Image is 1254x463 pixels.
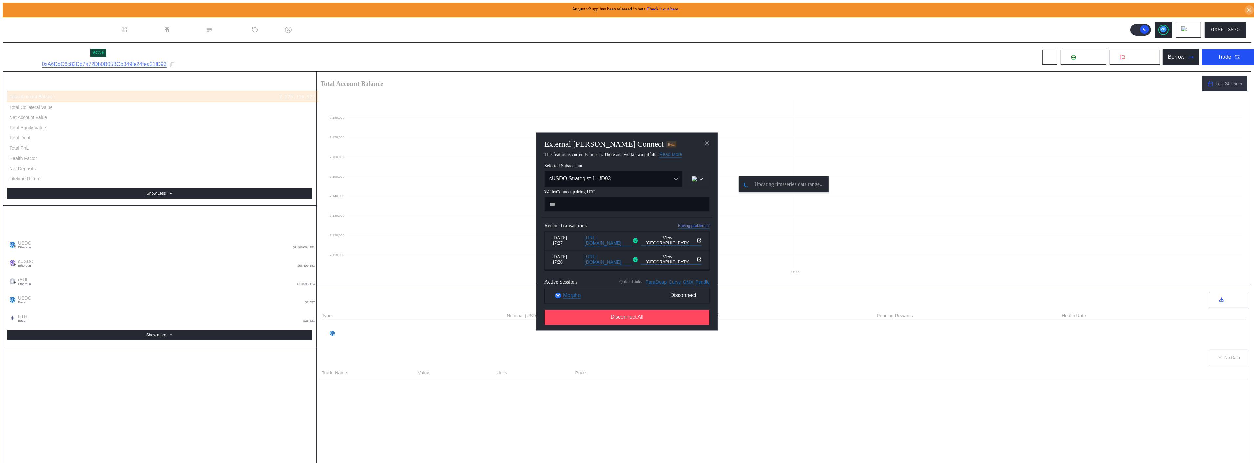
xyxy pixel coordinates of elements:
[297,282,315,286] span: $10,595.114
[279,125,315,131] div: 7,175,116.922
[18,246,32,249] span: Ethereum
[295,277,315,283] div: 890.346
[549,176,664,182] div: cUSDO Strategist 1 - fD93
[692,331,728,336] div: 6,343,863.749
[641,236,702,246] button: View [GEOGRAPHIC_DATA]
[312,145,315,151] div: -
[555,293,561,299] img: Morpho
[301,295,315,301] div: 2.058
[1168,54,1185,60] div: Borrow
[544,164,710,169] span: Selected Subaccount
[418,370,429,376] span: Value
[322,313,332,318] div: Type
[15,277,32,286] span: rEUL
[279,104,315,110] div: 7,175,116.922
[668,290,699,301] span: Disconnect
[93,50,104,55] div: Active
[692,176,697,182] img: chain logo
[10,104,52,110] div: Total Collateral Value
[13,281,16,284] img: svg+xml,%3c
[647,7,678,11] a: Check it out here
[646,279,667,285] a: ParaSwap
[619,280,644,285] span: Quick Links:
[507,322,543,327] div: 6,342,004.997
[18,282,32,286] span: Ethereum
[585,235,632,246] a: [URL][DOMAIN_NAME]
[544,171,683,187] button: Open menu
[1181,26,1189,33] img: chain logo
[303,319,315,322] span: $25.621
[10,315,15,321] img: ethereum.png
[766,384,802,390] div: No OTC Options
[7,225,312,235] div: Aggregate Balances
[15,314,27,322] span: ETH
[611,314,644,320] span: Disconnect All
[544,310,710,325] button: Disconnect All
[10,125,46,131] div: Total Equity Value
[10,297,15,303] img: usdc.png
[695,279,710,285] a: Pendle
[18,264,33,267] span: Ethereum
[18,319,27,322] span: Base
[10,278,15,284] img: empty-token.png
[330,116,344,119] text: 7,180,000
[692,321,876,328] div: -
[130,27,156,33] div: Dashboard
[10,260,15,266] img: cUSDO_logo_white.png
[322,370,347,376] span: Trade Name
[15,295,31,304] span: USDC
[330,155,344,159] text: 7,160,000
[7,78,312,91] div: Account Summary
[10,94,55,100] div: Total Account Balance
[287,259,315,264] div: 55,212.044
[507,331,543,336] div: 6,342,004.997
[301,314,315,319] div: 0.006
[330,253,344,257] text: 7,110,000
[322,321,506,328] div: MetaMorpho OpenEden USDC Vault MAINNET
[261,27,277,33] div: History
[321,80,1198,87] h2: Total Account Balance
[669,279,681,285] a: Curve
[312,166,315,171] div: -
[552,254,582,265] span: [DATE] 17:26
[330,175,344,178] text: 7,150,000
[497,370,507,376] span: Units
[13,263,16,266] img: svg+xml,%3c
[1128,54,1150,60] span: Withdraw
[18,301,31,304] span: Base
[294,27,334,33] div: Discount Factors
[330,194,344,198] text: 7,140,000
[330,135,344,139] text: 7,170,000
[544,152,682,157] span: This feature is currently in beta. There are two known pitfalls:
[10,135,30,141] div: Total Debt
[552,235,582,246] span: [DATE] 17:27
[146,333,166,337] div: Show more
[1211,27,1240,33] div: 0X56...3570
[744,182,749,187] img: pending
[330,331,351,336] div: USDC
[10,242,15,248] img: usdc.png
[279,114,315,120] div: 7,175,116.922
[754,181,824,187] span: Updating timeseries data range...
[297,264,315,267] span: $56,409.181
[507,313,537,318] div: Notional (USD)
[42,61,167,68] a: 0xA6DdC6c82Db7a72Db0B05BCb349fe24fea21fD93
[563,292,581,299] a: Morpho
[641,255,702,265] button: View [GEOGRAPHIC_DATA]
[544,140,664,149] h2: External [PERSON_NAME] Connect
[147,191,166,196] div: Show Less
[575,370,586,376] span: Price
[10,145,29,151] div: Total PnL
[330,214,344,217] text: 7,130,000
[544,288,710,304] button: MorphoMorphoDisconnect
[10,176,41,182] div: Lifetime Return
[659,152,682,158] a: Read More
[279,94,315,100] div: 7,175,116.922
[322,354,364,361] div: OTC Positions
[13,318,16,321] img: base-BpWWO12p.svg
[322,296,359,304] div: DeFi Metrics
[1062,313,1086,318] div: Health Rate
[678,223,710,228] a: Having problems?
[15,240,32,249] span: USDC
